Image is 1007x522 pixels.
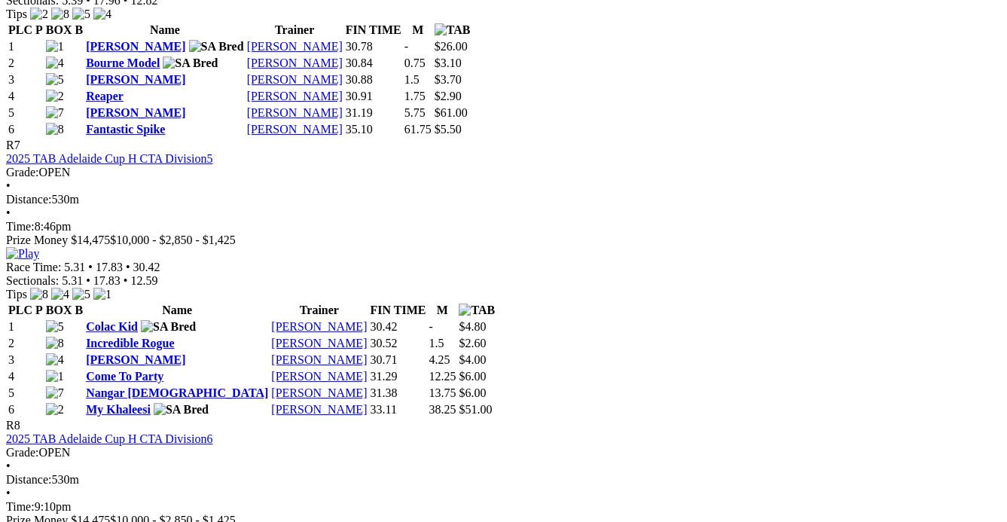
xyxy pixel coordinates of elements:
span: $3.10 [435,56,462,69]
td: 30.88 [345,72,402,87]
td: 2 [8,56,44,71]
span: • [6,179,11,192]
img: TAB [435,23,471,37]
img: 4 [46,353,64,367]
span: Grade: [6,446,39,459]
img: SA Bred [189,40,244,53]
text: 1.5 [404,73,420,86]
img: 8 [51,8,69,21]
th: FIN TIME [369,303,426,318]
img: TAB [459,304,495,317]
span: Race Time: [6,261,61,273]
span: $51.00 [459,403,492,416]
span: • [86,274,90,287]
td: 6 [8,402,44,417]
span: Sectionals: [6,274,59,287]
span: • [126,261,130,273]
img: 5 [72,288,90,301]
td: 5 [8,105,44,121]
td: 4 [8,89,44,104]
span: $61.00 [435,106,468,119]
td: 5 [8,386,44,401]
span: • [124,274,128,287]
text: 4.25 [429,353,450,366]
span: P [35,304,43,316]
th: M [428,303,456,318]
a: [PERSON_NAME] [271,353,367,366]
img: 7 [46,386,64,400]
td: 30.52 [369,336,426,351]
text: - [404,40,408,53]
div: 530m [6,473,1001,487]
span: $26.00 [435,40,468,53]
img: 8 [46,123,64,136]
span: • [6,206,11,219]
span: 17.83 [96,261,123,273]
a: 2025 TAB Adelaide Cup H CTA Division6 [6,432,212,445]
img: SA Bred [154,403,209,417]
span: R8 [6,419,20,432]
span: B [75,23,83,36]
td: 3 [8,353,44,368]
a: Nangar [DEMOGRAPHIC_DATA] [86,386,268,399]
a: [PERSON_NAME] [271,337,367,350]
td: 30.78 [345,39,402,54]
a: [PERSON_NAME] [247,40,343,53]
img: 4 [51,288,69,301]
img: 1 [46,370,64,383]
span: • [88,261,93,273]
img: 2 [30,8,48,21]
span: $2.60 [459,337,486,350]
td: 2 [8,336,44,351]
a: [PERSON_NAME] [86,40,185,53]
span: $6.00 [459,386,486,399]
span: PLC [8,23,32,36]
span: Distance: [6,193,51,206]
span: Distance: [6,473,51,486]
text: 1.75 [404,90,426,102]
span: $5.50 [435,123,462,136]
a: Fantastic Spike [86,123,165,136]
a: [PERSON_NAME] [247,56,343,69]
td: 30.91 [345,89,402,104]
th: M [404,23,432,38]
span: • [6,459,11,472]
span: 17.83 [93,274,121,287]
img: 8 [46,337,64,350]
th: Trainer [246,23,343,38]
div: OPEN [6,446,1001,459]
img: 4 [46,56,64,70]
img: 5 [46,73,64,87]
text: 38.25 [429,403,456,416]
td: 6 [8,122,44,137]
img: 5 [46,320,64,334]
a: [PERSON_NAME] [271,370,367,383]
span: Tips [6,288,27,301]
span: 12.59 [130,274,157,287]
a: My Khaleesi [86,403,151,416]
div: 8:46pm [6,220,1001,234]
span: Grade: [6,166,39,179]
img: 4 [93,8,111,21]
img: 1 [46,40,64,53]
a: Reaper [86,90,124,102]
a: Incredible Rogue [86,337,174,350]
span: Time: [6,500,35,513]
div: 9:10pm [6,500,1001,514]
text: 0.75 [404,56,426,69]
span: • [6,487,11,499]
span: PLC [8,304,32,316]
td: 30.84 [345,56,402,71]
td: 30.71 [369,353,426,368]
span: BOX [46,304,72,316]
td: 3 [8,72,44,87]
span: $4.00 [459,353,486,366]
span: Time: [6,220,35,233]
span: $6.00 [459,370,486,383]
img: 1 [93,288,111,301]
td: 35.10 [345,122,402,137]
a: [PERSON_NAME] [271,320,367,333]
text: 1.5 [429,337,444,350]
text: 12.25 [429,370,456,383]
span: BOX [46,23,72,36]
